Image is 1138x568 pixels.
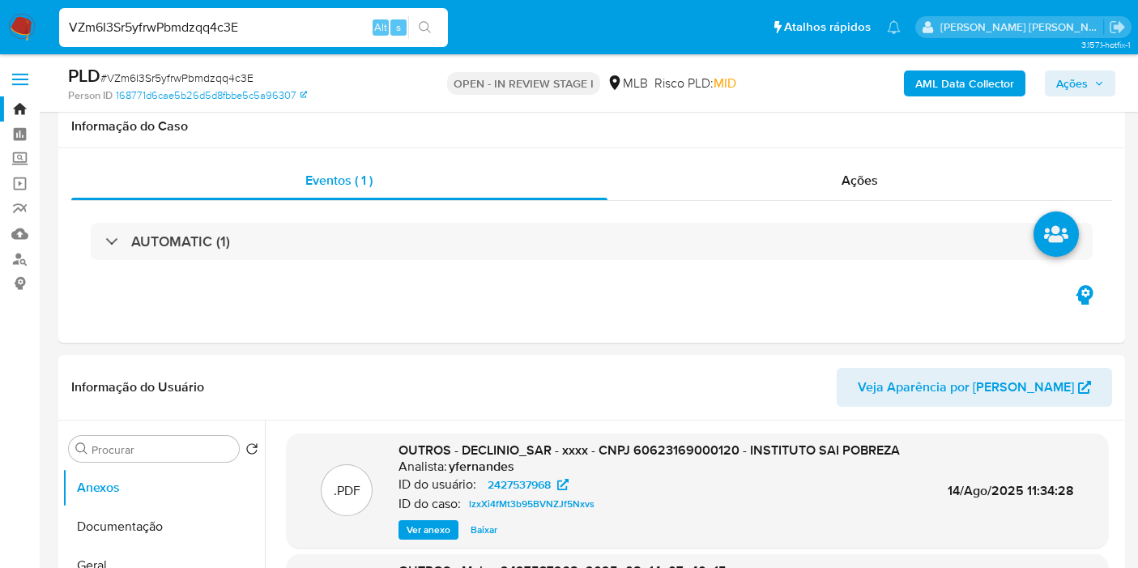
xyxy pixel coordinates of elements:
[1045,70,1115,96] button: Ações
[904,70,1025,96] button: AML Data Collector
[100,70,254,86] span: # VZm6I3Sr5yfrwPbmdzqq4c3E
[399,496,461,512] p: ID do caso:
[116,88,307,103] a: 168771d6cae5b26d5d8fbbe5c5a96307
[469,494,595,514] span: lzxXi4fMt3b95BVNZJf5Nxvs
[654,75,736,92] span: Risco PLD:
[62,507,265,546] button: Documentação
[334,482,360,500] p: .PDF
[915,70,1014,96] b: AML Data Collector
[462,520,505,540] button: Baixar
[396,19,401,35] span: s
[408,16,441,39] button: search-icon
[399,520,458,540] button: Ver anexo
[471,522,497,538] span: Baixar
[62,468,265,507] button: Anexos
[607,75,648,92] div: MLB
[399,476,476,493] p: ID do usuário:
[1109,19,1126,36] a: Sair
[948,481,1074,500] span: 14/Ago/2025 11:34:28
[858,368,1074,407] span: Veja Aparência por [PERSON_NAME]
[1056,70,1088,96] span: Ações
[374,19,387,35] span: Alt
[842,171,878,190] span: Ações
[68,88,113,103] b: Person ID
[837,368,1112,407] button: Veja Aparência por [PERSON_NAME]
[245,442,258,460] button: Retornar ao pedido padrão
[447,72,600,95] p: OPEN - IN REVIEW STAGE I
[399,441,900,459] span: OUTROS - DECLINIO_SAR - xxxx - CNPJ 60623169000120 - INSTITUTO SAI POBREZA
[462,494,601,514] a: lzxXi4fMt3b95BVNZJf5Nxvs
[305,171,373,190] span: Eventos ( 1 )
[887,20,901,34] a: Notificações
[449,459,514,475] h6: yfernandes
[399,459,447,475] p: Analista:
[68,62,100,88] b: PLD
[92,442,232,457] input: Procurar
[91,223,1093,260] div: AUTOMATIC (1)
[940,19,1104,35] p: leticia.merlin@mercadolivre.com
[71,379,204,395] h1: Informação do Usuário
[59,17,448,38] input: Pesquise usuários ou casos...
[478,475,578,494] a: 2427537968
[488,475,551,494] span: 2427537968
[784,19,871,36] span: Atalhos rápidos
[71,118,1112,135] h1: Informação do Caso
[75,442,88,455] button: Procurar
[407,522,450,538] span: Ver anexo
[131,233,230,250] h3: AUTOMATIC (1)
[714,74,736,92] span: MID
